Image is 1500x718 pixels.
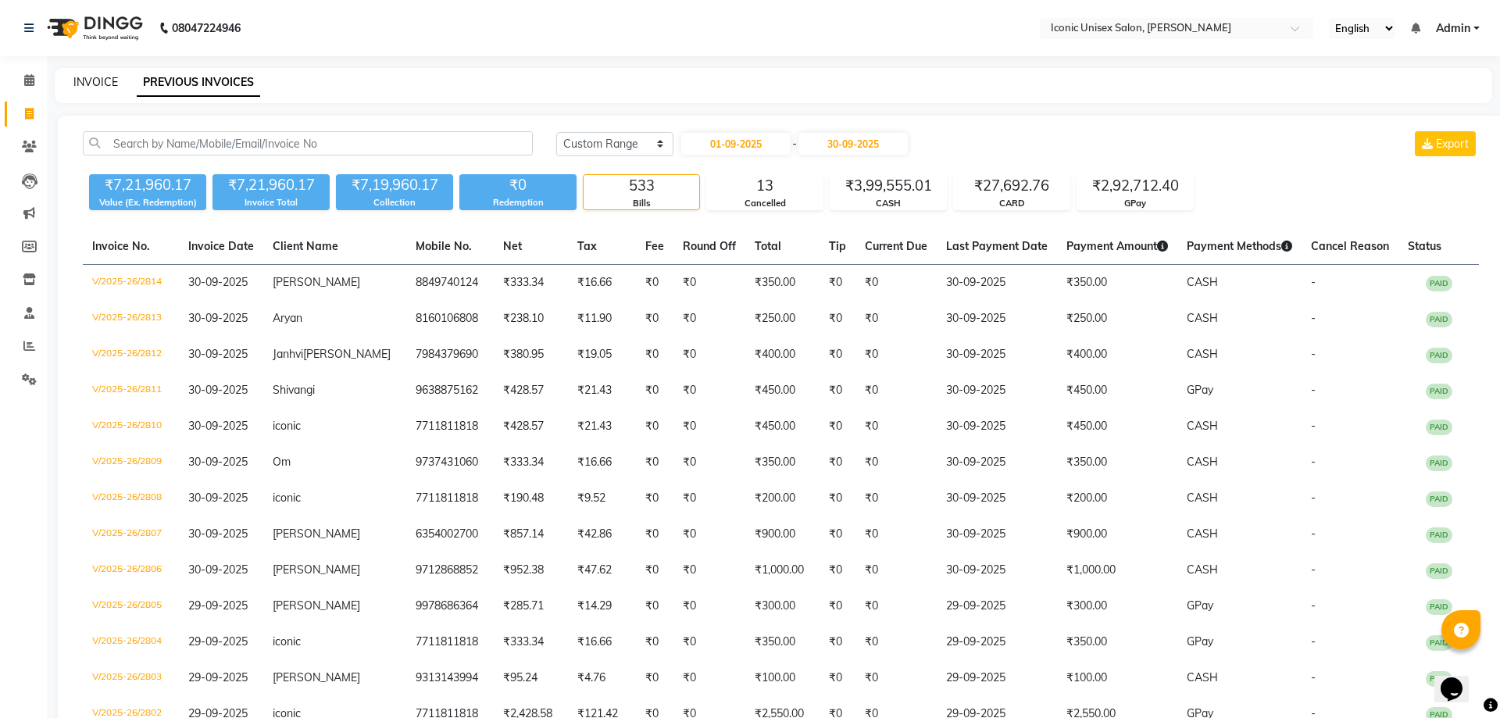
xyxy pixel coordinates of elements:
[83,516,179,552] td: V/2025-26/2807
[83,588,179,624] td: V/2025-26/2805
[83,131,533,155] input: Search by Name/Mobile/Email/Invoice No
[855,480,937,516] td: ₹0
[1311,455,1316,469] span: -
[188,491,248,505] span: 30-09-2025
[568,624,636,660] td: ₹16.66
[273,491,301,505] span: iconic
[212,174,330,196] div: ₹7,21,960.17
[406,624,494,660] td: 7711811818
[273,563,360,577] span: [PERSON_NAME]
[406,660,494,696] td: 9313143994
[673,552,745,588] td: ₹0
[1077,175,1193,197] div: ₹2,92,712.40
[1311,634,1316,648] span: -
[273,347,303,361] span: Janhvi
[188,527,248,541] span: 30-09-2025
[273,383,315,397] span: Shivangi
[820,337,855,373] td: ₹0
[83,445,179,480] td: V/2025-26/2809
[1311,275,1316,289] span: -
[568,373,636,409] td: ₹21.43
[937,373,1057,409] td: 30-09-2025
[1057,445,1177,480] td: ₹350.00
[745,445,820,480] td: ₹350.00
[1057,660,1177,696] td: ₹100.00
[937,660,1057,696] td: 29-09-2025
[636,265,673,302] td: ₹0
[937,445,1057,480] td: 30-09-2025
[568,480,636,516] td: ₹9.52
[937,552,1057,588] td: 30-09-2025
[636,588,673,624] td: ₹0
[673,588,745,624] td: ₹0
[73,75,118,89] a: INVOICE
[954,197,1070,210] div: CARD
[1311,239,1389,253] span: Cancel Reason
[673,337,745,373] td: ₹0
[137,69,260,97] a: PREVIOUS INVOICES
[636,337,673,373] td: ₹0
[568,445,636,480] td: ₹16.66
[937,301,1057,337] td: 30-09-2025
[937,480,1057,516] td: 30-09-2025
[820,373,855,409] td: ₹0
[568,337,636,373] td: ₹19.05
[188,598,248,613] span: 29-09-2025
[1408,239,1441,253] span: Status
[1311,598,1316,613] span: -
[829,239,846,253] span: Tip
[1057,337,1177,373] td: ₹400.00
[1057,409,1177,445] td: ₹450.00
[494,373,568,409] td: ₹428.57
[568,588,636,624] td: ₹14.29
[459,196,577,209] div: Redemption
[188,563,248,577] span: 30-09-2025
[855,588,937,624] td: ₹0
[1187,598,1213,613] span: GPay
[406,373,494,409] td: 9638875162
[1187,419,1218,433] span: CASH
[494,409,568,445] td: ₹428.57
[406,480,494,516] td: 7711811818
[1426,491,1452,507] span: PAID
[673,660,745,696] td: ₹0
[820,552,855,588] td: ₹0
[494,445,568,480] td: ₹333.34
[820,588,855,624] td: ₹0
[636,660,673,696] td: ₹0
[1426,635,1452,651] span: PAID
[1426,671,1452,687] span: PAID
[83,624,179,660] td: V/2025-26/2804
[1311,311,1316,325] span: -
[188,383,248,397] span: 30-09-2025
[1057,265,1177,302] td: ₹350.00
[188,419,248,433] span: 30-09-2025
[188,455,248,469] span: 30-09-2025
[681,133,791,155] input: Start Date
[820,409,855,445] td: ₹0
[1057,301,1177,337] td: ₹250.00
[798,133,908,155] input: End Date
[83,373,179,409] td: V/2025-26/2811
[406,552,494,588] td: 9712868852
[1187,455,1218,469] span: CASH
[820,660,855,696] td: ₹0
[1426,420,1452,435] span: PAID
[636,301,673,337] td: ₹0
[1436,137,1469,151] span: Export
[1311,491,1316,505] span: -
[745,660,820,696] td: ₹100.00
[792,136,797,152] span: -
[83,301,179,337] td: V/2025-26/2813
[1311,419,1316,433] span: -
[745,624,820,660] td: ₹350.00
[188,634,248,648] span: 29-09-2025
[1187,670,1218,684] span: CASH
[406,445,494,480] td: 9737431060
[406,265,494,302] td: 8849740124
[1187,311,1218,325] span: CASH
[568,409,636,445] td: ₹21.43
[830,197,946,210] div: CASH
[673,480,745,516] td: ₹0
[855,373,937,409] td: ₹0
